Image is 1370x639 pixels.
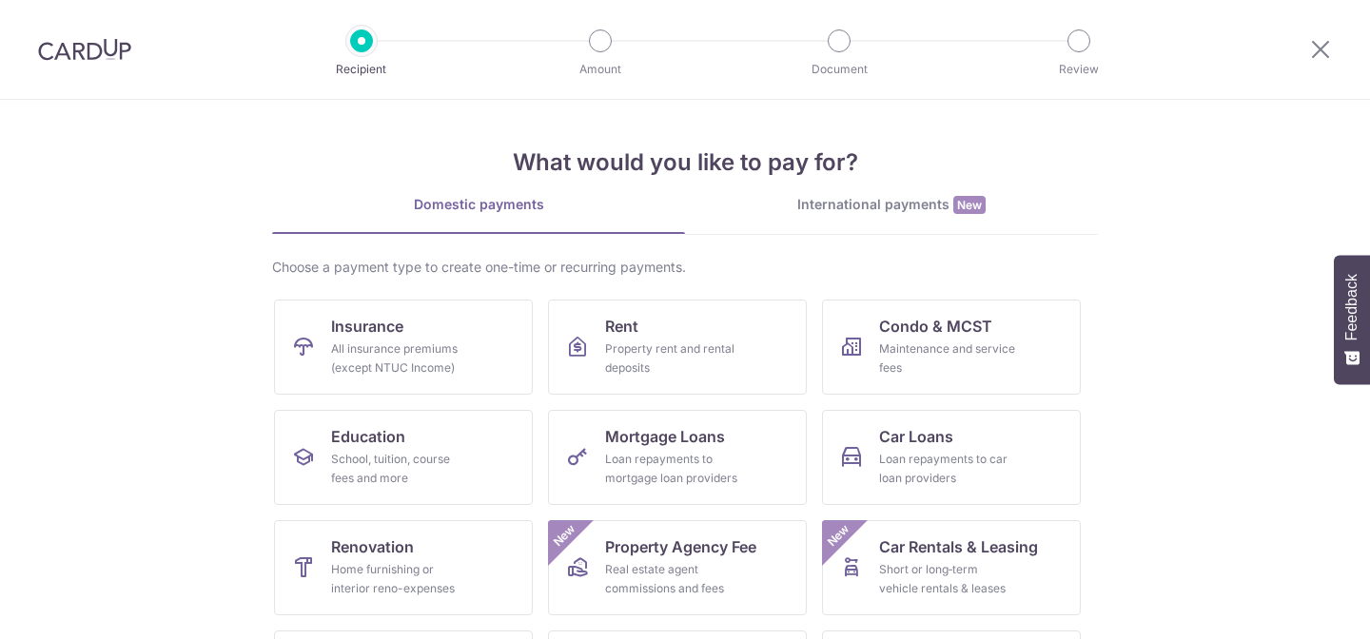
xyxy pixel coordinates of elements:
[38,38,131,61] img: CardUp
[605,315,638,338] span: Rent
[605,450,742,488] div: Loan repayments to mortgage loan providers
[879,425,953,448] span: Car Loans
[274,410,533,505] a: EducationSchool, tuition, course fees and more
[291,60,432,79] p: Recipient
[769,60,910,79] p: Document
[272,145,1098,180] h4: What would you like to pay for?
[879,560,1016,598] div: Short or long‑term vehicle rentals & leases
[823,520,854,552] span: New
[605,425,725,448] span: Mortgage Loans
[605,535,756,558] span: Property Agency Fee
[879,339,1016,378] div: Maintenance and service fees
[548,410,807,505] a: Mortgage LoansLoan repayments to mortgage loan providers
[331,450,468,488] div: School, tuition, course fees and more
[331,425,405,448] span: Education
[530,60,671,79] p: Amount
[331,339,468,378] div: All insurance premiums (except NTUC Income)
[331,560,468,598] div: Home furnishing or interior reno-expenses
[879,315,992,338] span: Condo & MCST
[548,520,807,615] a: Property Agency FeeReal estate agent commissions and feesNew
[549,520,580,552] span: New
[822,410,1081,505] a: Car LoansLoan repayments to car loan providers
[822,520,1081,615] a: Car Rentals & LeasingShort or long‑term vehicle rentals & leasesNew
[331,535,414,558] span: Renovation
[274,300,533,395] a: InsuranceAll insurance premiums (except NTUC Income)
[1343,274,1360,340] span: Feedback
[272,195,685,214] div: Domestic payments
[1008,60,1149,79] p: Review
[685,195,1098,215] div: International payments
[548,300,807,395] a: RentProperty rent and rental deposits
[605,560,742,598] div: Real estate agent commissions and fees
[879,535,1038,558] span: Car Rentals & Leasing
[822,300,1081,395] a: Condo & MCSTMaintenance and service fees
[1334,255,1370,384] button: Feedback - Show survey
[331,315,403,338] span: Insurance
[272,258,1098,277] div: Choose a payment type to create one-time or recurring payments.
[274,520,533,615] a: RenovationHome furnishing or interior reno-expenses
[879,450,1016,488] div: Loan repayments to car loan providers
[605,339,742,378] div: Property rent and rental deposits
[953,196,986,214] span: New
